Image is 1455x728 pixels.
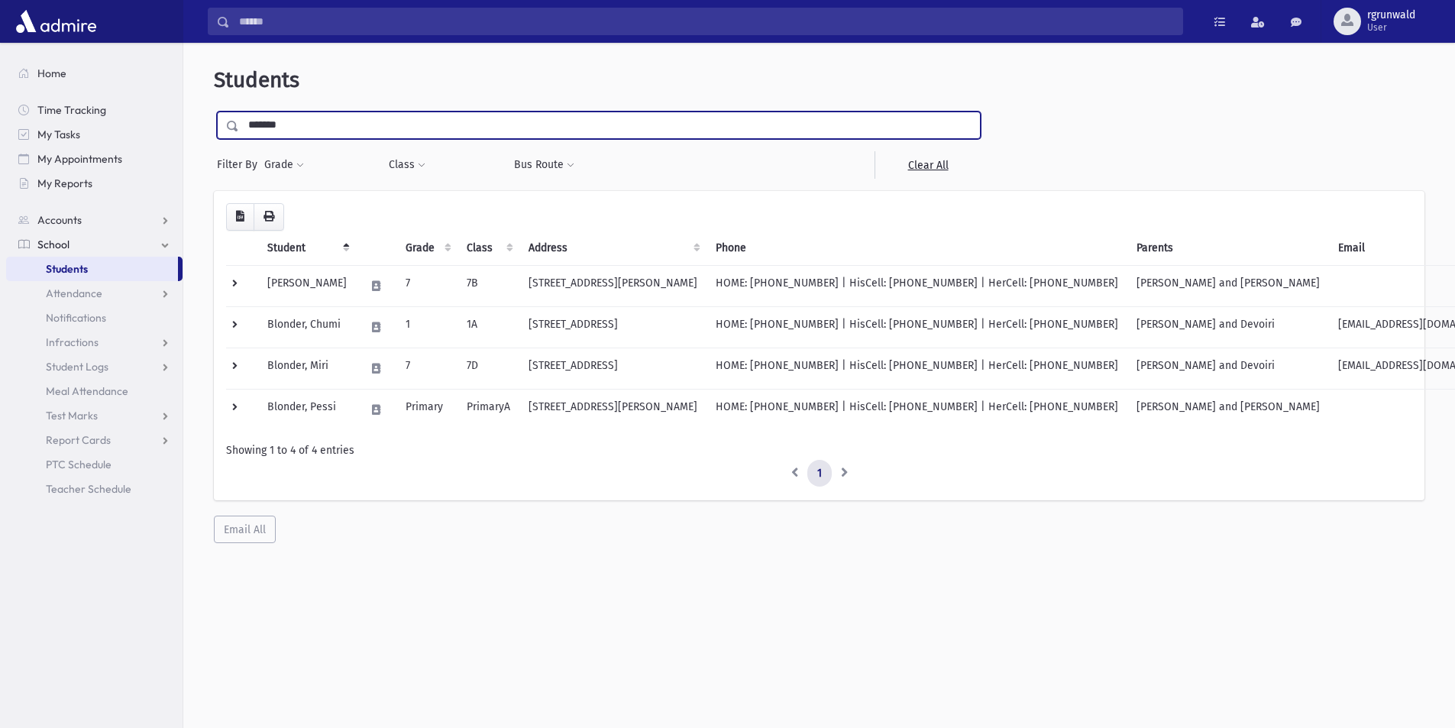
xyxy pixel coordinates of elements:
[226,203,254,231] button: CSV
[396,348,458,389] td: 7
[458,306,519,348] td: 1A
[6,98,183,122] a: Time Tracking
[6,281,183,306] a: Attendance
[1127,306,1329,348] td: [PERSON_NAME] and Devoiri
[396,231,458,266] th: Grade: activate to sort column ascending
[6,379,183,403] a: Meal Attendance
[46,335,99,349] span: Infractions
[6,452,183,477] a: PTC Schedule
[264,151,305,179] button: Grade
[6,232,183,257] a: School
[226,442,1412,458] div: Showing 1 to 4 of 4 entries
[12,6,100,37] img: AdmirePro
[46,286,102,300] span: Attendance
[388,151,426,179] button: Class
[1367,9,1415,21] span: rgrunwald
[37,238,70,251] span: School
[37,103,106,117] span: Time Tracking
[458,389,519,430] td: PrimaryA
[46,433,111,447] span: Report Cards
[6,171,183,196] a: My Reports
[875,151,981,179] a: Clear All
[519,389,706,430] td: [STREET_ADDRESS][PERSON_NAME]
[214,516,276,543] button: Email All
[1127,348,1329,389] td: [PERSON_NAME] and Devoiri
[706,348,1127,389] td: HOME: [PHONE_NUMBER] | HisCell: [PHONE_NUMBER] | HerCell: [PHONE_NUMBER]
[513,151,575,179] button: Bus Route
[458,348,519,389] td: 7D
[6,147,183,171] a: My Appointments
[6,330,183,354] a: Infractions
[519,231,706,266] th: Address: activate to sort column ascending
[37,66,66,80] span: Home
[1127,231,1329,266] th: Parents
[37,213,82,227] span: Accounts
[458,231,519,266] th: Class: activate to sort column ascending
[396,265,458,306] td: 7
[706,231,1127,266] th: Phone
[258,348,356,389] td: Blonder, Miri
[519,265,706,306] td: [STREET_ADDRESS][PERSON_NAME]
[6,257,178,281] a: Students
[46,482,131,496] span: Teacher Schedule
[46,409,98,422] span: Test Marks
[6,477,183,501] a: Teacher Schedule
[1367,21,1415,34] span: User
[258,306,356,348] td: Blonder, Chumi
[258,231,356,266] th: Student: activate to sort column descending
[46,262,88,276] span: Students
[6,354,183,379] a: Student Logs
[230,8,1182,35] input: Search
[37,128,80,141] span: My Tasks
[6,403,183,428] a: Test Marks
[6,306,183,330] a: Notifications
[706,306,1127,348] td: HOME: [PHONE_NUMBER] | HisCell: [PHONE_NUMBER] | HerCell: [PHONE_NUMBER]
[1127,389,1329,430] td: [PERSON_NAME] and [PERSON_NAME]
[217,157,264,173] span: Filter By
[258,389,356,430] td: Blonder, Pessi
[46,360,108,374] span: Student Logs
[6,428,183,452] a: Report Cards
[706,389,1127,430] td: HOME: [PHONE_NUMBER] | HisCell: [PHONE_NUMBER] | HerCell: [PHONE_NUMBER]
[254,203,284,231] button: Print
[6,208,183,232] a: Accounts
[706,265,1127,306] td: HOME: [PHONE_NUMBER] | HisCell: [PHONE_NUMBER] | HerCell: [PHONE_NUMBER]
[37,176,92,190] span: My Reports
[6,61,183,86] a: Home
[458,265,519,306] td: 7B
[214,67,299,92] span: Students
[6,122,183,147] a: My Tasks
[519,348,706,389] td: [STREET_ADDRESS]
[46,311,106,325] span: Notifications
[396,389,458,430] td: Primary
[37,152,122,166] span: My Appointments
[258,265,356,306] td: [PERSON_NAME]
[1127,265,1329,306] td: [PERSON_NAME] and [PERSON_NAME]
[46,384,128,398] span: Meal Attendance
[46,458,112,471] span: PTC Schedule
[519,306,706,348] td: [STREET_ADDRESS]
[807,460,832,487] a: 1
[396,306,458,348] td: 1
